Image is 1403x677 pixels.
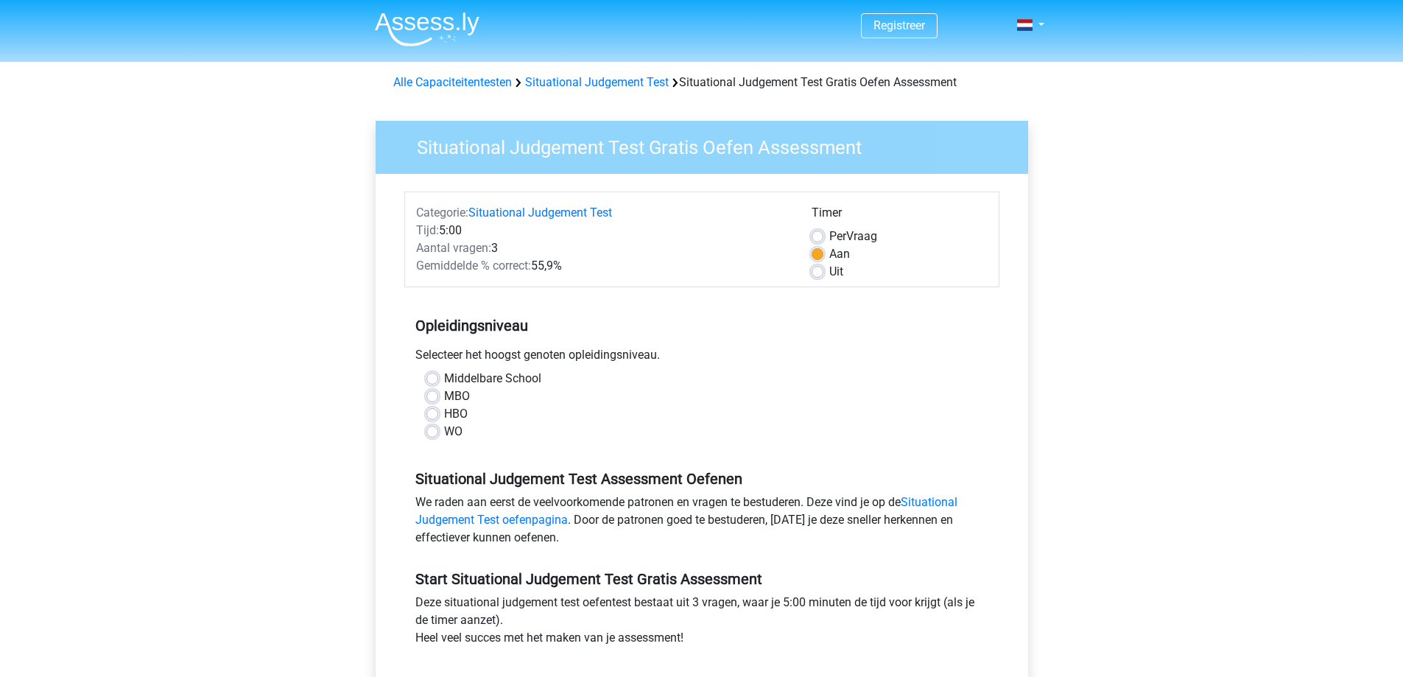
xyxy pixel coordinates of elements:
a: Situational Judgement Test [525,75,669,89]
span: Gemiddelde % correct: [416,259,531,273]
span: Aantal vragen: [416,241,491,255]
label: WO [444,423,463,441]
label: Aan [829,245,850,263]
a: Registreer [873,18,925,32]
div: 5:00 [405,222,801,239]
a: Situational Judgement Test [468,206,612,220]
a: Alle Capaciteitentesten [393,75,512,89]
h3: Situational Judgement Test Gratis Oefen Assessment [399,130,1017,159]
h5: Opleidingsniveau [415,311,988,340]
span: Tijd: [416,223,439,237]
label: MBO [444,387,470,405]
img: Assessly [375,12,479,46]
label: Uit [829,263,843,281]
div: We raden aan eerst de veelvoorkomende patronen en vragen te bestuderen. Deze vind je op de . Door... [404,494,999,553]
label: Vraag [829,228,877,245]
div: Timer [812,204,988,228]
div: 55,9% [405,257,801,275]
div: Situational Judgement Test Gratis Oefen Assessment [387,74,1016,91]
h5: Start Situational Judgement Test Gratis Assessment [415,570,988,588]
div: 3 [405,239,801,257]
span: Categorie: [416,206,468,220]
label: Middelbare School [444,370,541,387]
h5: Situational Judgement Test Assessment Oefenen [415,470,988,488]
span: Per [829,229,846,243]
label: HBO [444,405,468,423]
div: Deze situational judgement test oefentest bestaat uit 3 vragen, waar je 5:00 minuten de tijd voor... [404,594,999,653]
div: Selecteer het hoogst genoten opleidingsniveau. [404,346,999,370]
